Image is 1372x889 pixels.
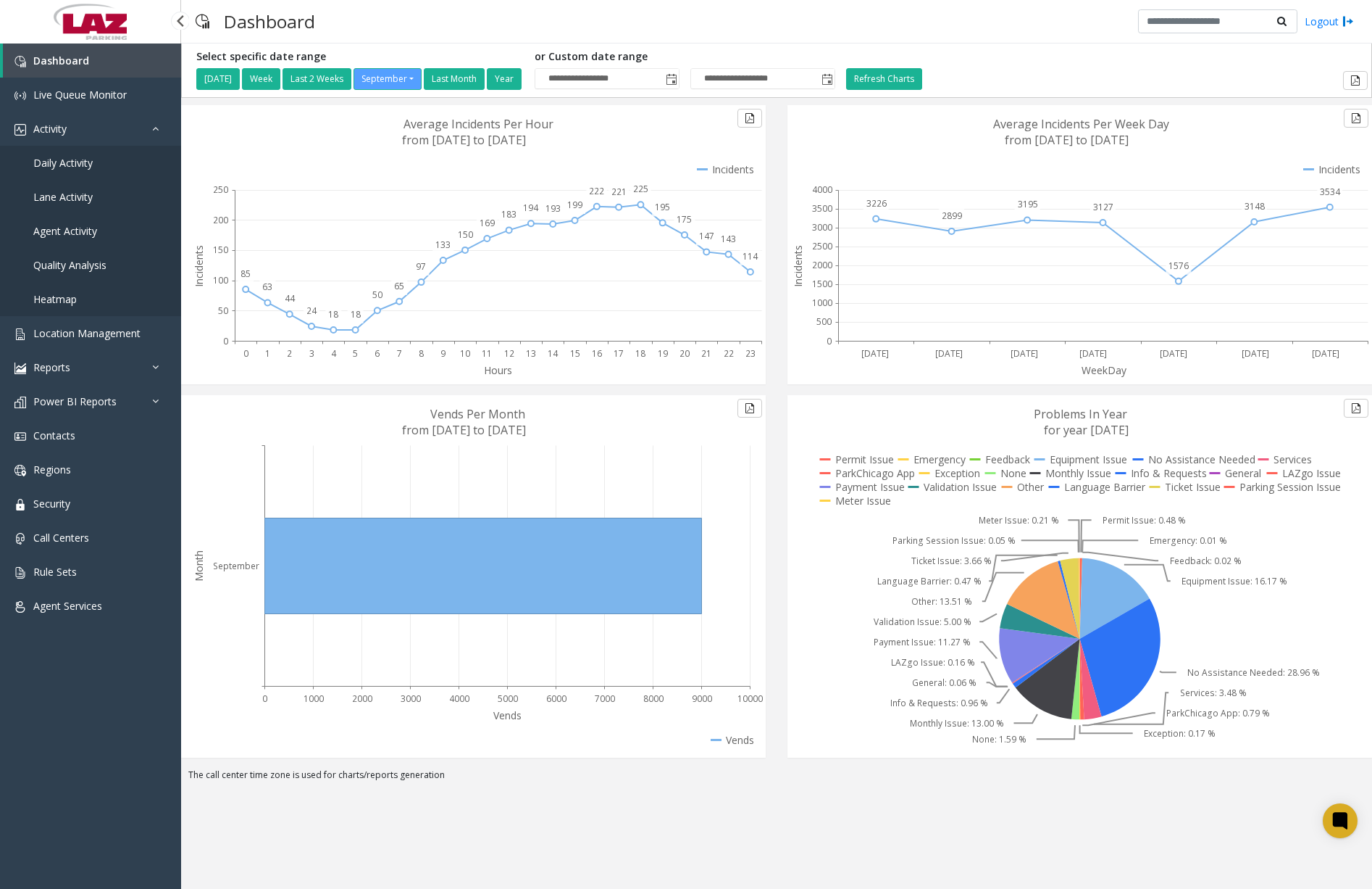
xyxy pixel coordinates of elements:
text: Equipment Issue: 16.17 % [1181,575,1287,587]
text: 1000 [812,297,832,309]
button: September [354,68,422,90]
text: 100 [213,274,228,286]
span: Toggle popup [819,69,835,89]
button: Export to pdf [1344,109,1368,128]
text: 65 [394,280,404,292]
text: 19 [658,347,668,360]
text: 14 [548,347,559,360]
text: Incidents [791,245,805,287]
span: Live Queue Monitor [33,88,127,102]
text: [DATE] [1079,347,1107,360]
img: pageIcon [196,4,209,39]
text: Feedback: 0.02 % [1170,555,1242,567]
h5: Select specific date range [196,51,524,63]
text: 3226 [866,197,887,210]
text: 225 [633,183,648,195]
img: 'icon' [14,601,26,613]
span: Location Management [33,326,141,340]
button: Export to pdf [737,109,762,128]
button: Refresh Charts [846,68,922,90]
text: 4000 [812,183,832,196]
text: 150 [213,244,228,256]
text: Average Incidents Per Hour [403,116,553,132]
text: 221 [611,186,627,198]
text: Month [192,550,206,582]
text: 2000 [812,259,832,271]
text: 3000 [401,692,421,705]
text: Vends Per Month [430,406,525,422]
text: 193 [545,202,561,215]
text: 114 [743,250,758,262]
text: 24 [306,305,317,317]
text: Permit Issue: 0.48 % [1103,514,1186,526]
text: 150 [458,228,473,241]
text: 21 [701,347,711,360]
text: 8 [419,347,424,360]
text: No Assistance Needed: 28.96 % [1187,666,1320,679]
text: 0 [262,692,267,705]
h5: or Custom date range [535,51,835,63]
text: 3195 [1018,198,1038,210]
text: 1000 [304,692,324,705]
text: 9000 [692,692,712,705]
img: 'icon' [14,397,26,408]
text: [DATE] [935,347,963,360]
text: 1576 [1168,260,1189,272]
text: 15 [570,347,580,360]
text: Other: 13.51 % [911,595,972,608]
text: 2000 [352,692,372,705]
text: 11 [482,347,492,360]
text: 18 [635,347,645,360]
button: Year [487,68,522,90]
text: 3 [309,347,314,360]
text: 200 [213,214,228,226]
img: 'icon' [14,328,26,340]
a: Dashboard [3,44,181,78]
span: Toggle popup [663,69,679,89]
text: [DATE] [1312,347,1339,360]
text: LAZgo Issue: 0.16 % [891,656,975,669]
text: 143 [721,233,736,245]
text: 9 [440,347,446,360]
text: September [213,560,259,572]
text: 1 [265,347,270,360]
text: 12 [504,347,514,360]
text: Vends [493,708,522,722]
text: 2 [287,347,292,360]
img: 'icon' [14,431,26,442]
text: 18 [328,308,338,321]
text: Emergency: 0.01 % [1150,534,1227,547]
text: from [DATE] to [DATE] [1005,132,1129,148]
span: Agent Services [33,599,102,613]
text: 183 [501,208,516,220]
text: Meter Issue: 0.21 % [979,514,1059,526]
button: Export to pdf [737,399,762,418]
text: 8000 [643,692,664,705]
div: The call center time zone is used for charts/reports generation [181,769,1372,789]
button: [DATE] [196,68,240,90]
text: Language Barrier: 0.47 % [877,575,982,587]
button: Export to pdf [1343,71,1368,90]
span: Regions [33,463,71,476]
text: 175 [677,213,692,226]
text: 50 [218,305,228,317]
text: 3127 [1093,201,1113,213]
text: 63 [262,281,272,293]
text: ParkChicago App: 0.79 % [1166,707,1270,719]
img: 'icon' [14,124,26,136]
text: 16 [592,347,602,360]
text: [DATE] [861,347,889,360]
img: 'icon' [14,90,26,102]
text: 5 [353,347,358,360]
text: 4000 [449,692,469,705]
img: 'icon' [14,363,26,374]
text: General: 0.06 % [912,677,976,689]
text: Monthly Issue: 13.00 % [910,717,1004,729]
text: 97 [416,260,426,273]
text: 6000 [546,692,566,705]
text: 23 [745,347,756,360]
text: Services: 3.48 % [1180,687,1247,699]
text: 222 [589,185,604,197]
text: 7000 [595,692,615,705]
img: 'icon' [14,533,26,545]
